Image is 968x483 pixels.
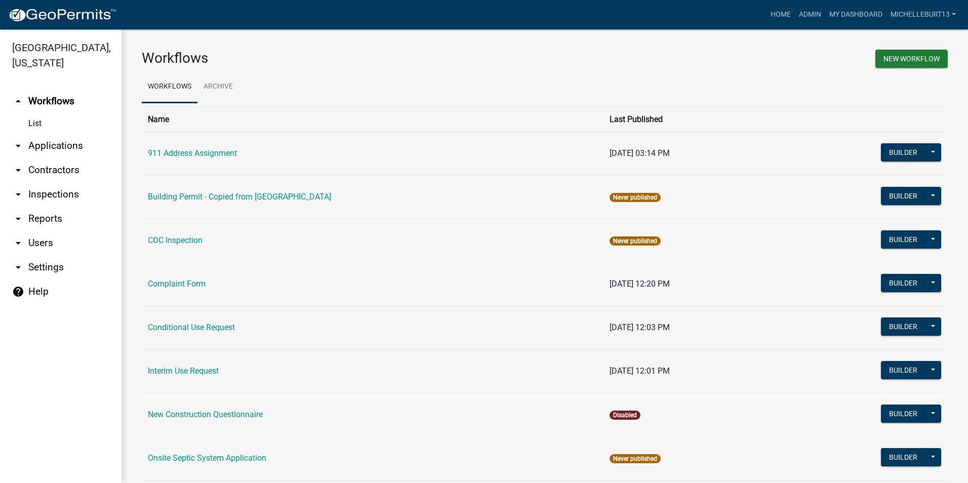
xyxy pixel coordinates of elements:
[881,274,925,292] button: Builder
[603,107,775,132] th: Last Published
[12,164,24,176] i: arrow_drop_down
[610,193,661,202] span: Never published
[12,286,24,298] i: help
[142,107,603,132] th: Name
[767,5,795,24] a: Home
[610,236,661,246] span: Never published
[610,148,670,158] span: [DATE] 03:14 PM
[881,317,925,336] button: Builder
[148,366,219,376] a: Interim Use Request
[148,453,266,463] a: Onsite Septic System Application
[12,261,24,273] i: arrow_drop_down
[12,140,24,152] i: arrow_drop_down
[825,5,886,24] a: My Dashboard
[148,279,206,289] a: Complaint Form
[886,5,960,24] a: michelleburt13
[881,361,925,379] button: Builder
[148,235,203,245] a: COC Inspection
[12,95,24,107] i: arrow_drop_up
[148,192,331,202] a: Building Permit - Copied from [GEOGRAPHIC_DATA]
[610,323,670,332] span: [DATE] 12:03 PM
[148,323,235,332] a: Conditional Use Request
[610,366,670,376] span: [DATE] 12:01 PM
[881,187,925,205] button: Builder
[610,411,640,420] span: Disabled
[610,279,670,289] span: [DATE] 12:20 PM
[875,50,948,68] button: New Workflow
[142,71,197,103] a: Workflows
[197,71,239,103] a: Archive
[881,143,925,162] button: Builder
[610,454,661,463] span: Never published
[881,448,925,466] button: Builder
[881,405,925,423] button: Builder
[12,188,24,200] i: arrow_drop_down
[795,5,825,24] a: Admin
[148,148,237,158] a: 911 Address Assignment
[881,230,925,249] button: Builder
[148,410,263,419] a: New Construction Questionnaire
[12,237,24,249] i: arrow_drop_down
[12,213,24,225] i: arrow_drop_down
[142,50,537,67] h3: Workflows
